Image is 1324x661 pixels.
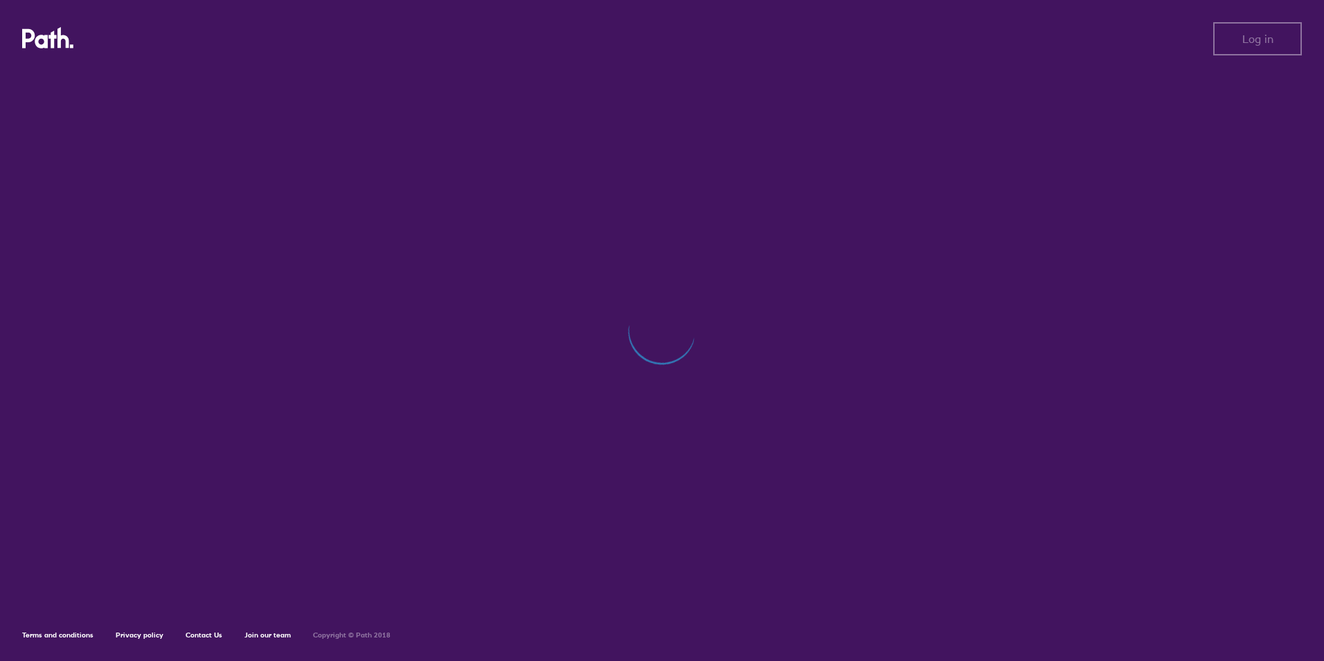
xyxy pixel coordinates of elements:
a: Contact Us [186,631,222,640]
a: Join our team [244,631,291,640]
span: Log in [1242,33,1273,45]
h6: Copyright © Path 2018 [313,631,391,640]
button: Log in [1213,22,1302,55]
a: Privacy policy [116,631,163,640]
a: Terms and conditions [22,631,93,640]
